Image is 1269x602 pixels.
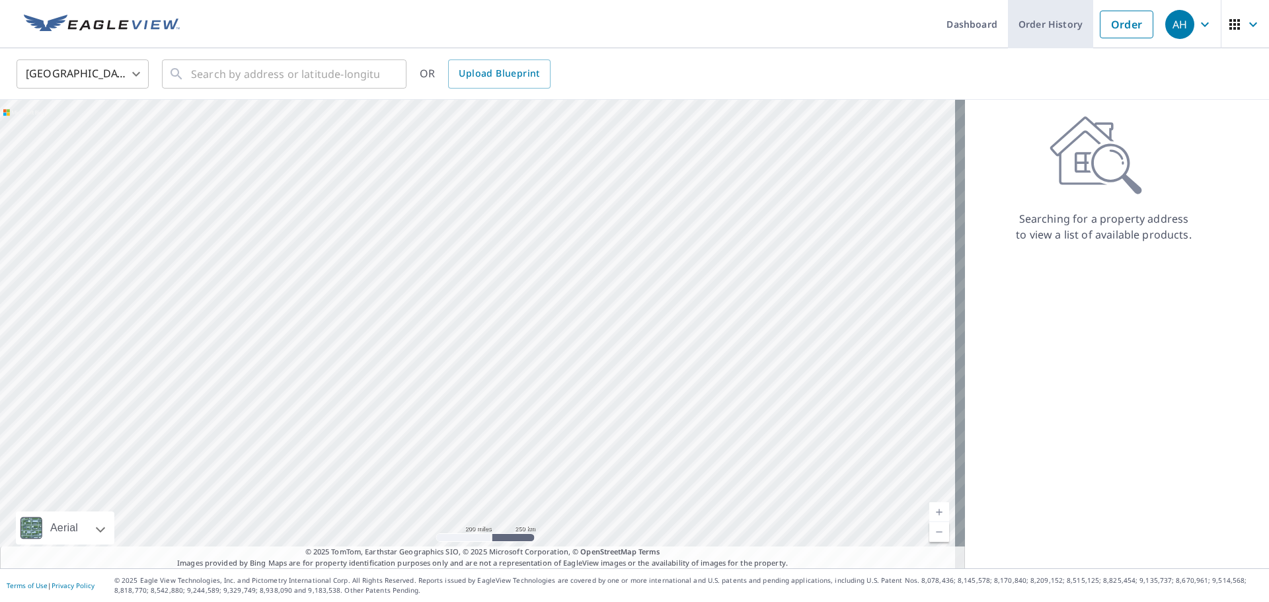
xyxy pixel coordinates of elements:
div: AH [1165,10,1194,39]
span: Upload Blueprint [459,65,539,82]
a: Privacy Policy [52,581,95,590]
p: © 2025 Eagle View Technologies, Inc. and Pictometry International Corp. All Rights Reserved. Repo... [114,576,1262,595]
img: EV Logo [24,15,180,34]
div: Aerial [46,511,82,545]
div: Aerial [16,511,114,545]
span: © 2025 TomTom, Earthstar Geographics SIO, © 2025 Microsoft Corporation, © [305,546,660,558]
a: Terms [638,546,660,556]
input: Search by address or latitude-longitude [191,56,379,93]
a: OpenStreetMap [580,546,636,556]
p: | [7,582,95,589]
a: Terms of Use [7,581,48,590]
a: Order [1100,11,1153,38]
a: Upload Blueprint [448,59,550,89]
a: Current Level 5, Zoom In [929,502,949,522]
a: Current Level 5, Zoom Out [929,522,949,542]
p: Searching for a property address to view a list of available products. [1015,211,1192,243]
div: [GEOGRAPHIC_DATA] [17,56,149,93]
div: OR [420,59,551,89]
